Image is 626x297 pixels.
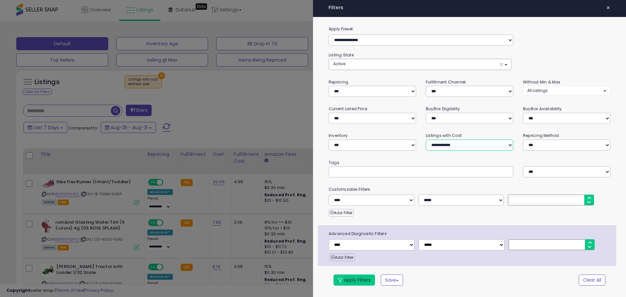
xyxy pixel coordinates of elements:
span: × [606,3,610,12]
button: × [604,3,613,12]
small: Listing State [329,52,354,58]
small: Repricing [329,79,348,85]
small: Fulfillment Channel [426,79,466,85]
small: Listings with Cost [426,133,462,138]
span: Advanced Diagnostic Filters [324,230,616,237]
button: Clear All [579,275,605,286]
span: Active [333,61,345,67]
small: Customizable Filters [324,186,615,193]
small: Tags [324,159,615,166]
button: Save [381,275,403,286]
small: BuyBox Availability [523,106,562,111]
span: All Listings [527,88,548,93]
button: Add Filter [330,254,355,261]
small: Without Min & Max [523,79,560,85]
small: Repricing Method [523,133,559,138]
button: All Listings [523,86,610,95]
button: Add Filter [329,209,354,217]
h4: Filters [329,5,610,10]
small: BuyBox Eligibility [426,106,460,111]
button: Active × [329,59,512,70]
small: Current Listed Price [329,106,367,111]
button: Apply Filters [334,275,375,286]
label: Apply Preset: [324,25,615,33]
small: Inventory [329,133,348,138]
span: × [499,61,503,68]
